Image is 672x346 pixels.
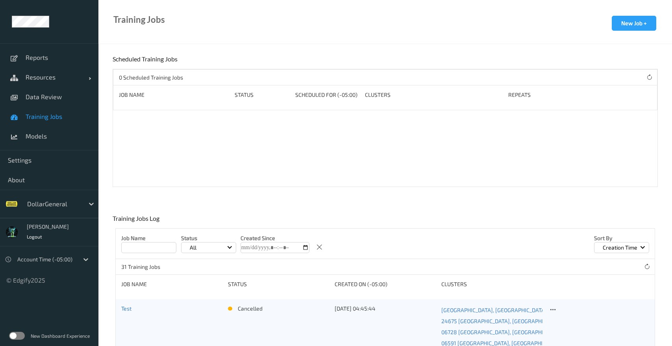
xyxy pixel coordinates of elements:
[113,16,165,24] div: Training Jobs
[241,234,309,242] p: Created Since
[121,234,176,242] p: Job Name
[441,305,542,316] a: [GEOGRAPHIC_DATA], [GEOGRAPHIC_DATA]
[121,263,180,271] p: 31 Training Jobs
[238,305,263,313] p: cancelled
[600,244,640,252] p: Creation Time
[187,244,199,252] p: All
[113,215,161,228] div: Training Jobs Log
[119,91,229,99] div: Job Name
[441,316,542,327] a: 24675 [GEOGRAPHIC_DATA], [GEOGRAPHIC_DATA]
[181,234,236,242] p: Status
[335,280,436,288] div: Created On (-05:00)
[594,234,649,242] p: Sort by
[235,91,290,99] div: Status
[295,91,359,99] div: Scheduled for (-05:00)
[121,305,131,312] a: Test
[612,16,656,31] button: New Job +
[508,91,554,99] div: Repeats
[441,327,542,338] a: 06728 [GEOGRAPHIC_DATA], [GEOGRAPHIC_DATA]
[335,305,436,313] div: [DATE] 04:45:44
[365,91,503,99] div: Clusters
[228,280,329,288] div: status
[441,280,542,288] div: clusters
[119,74,183,81] p: 0 Scheduled Training Jobs
[121,280,222,288] div: Job Name
[113,55,180,69] div: Scheduled Training Jobs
